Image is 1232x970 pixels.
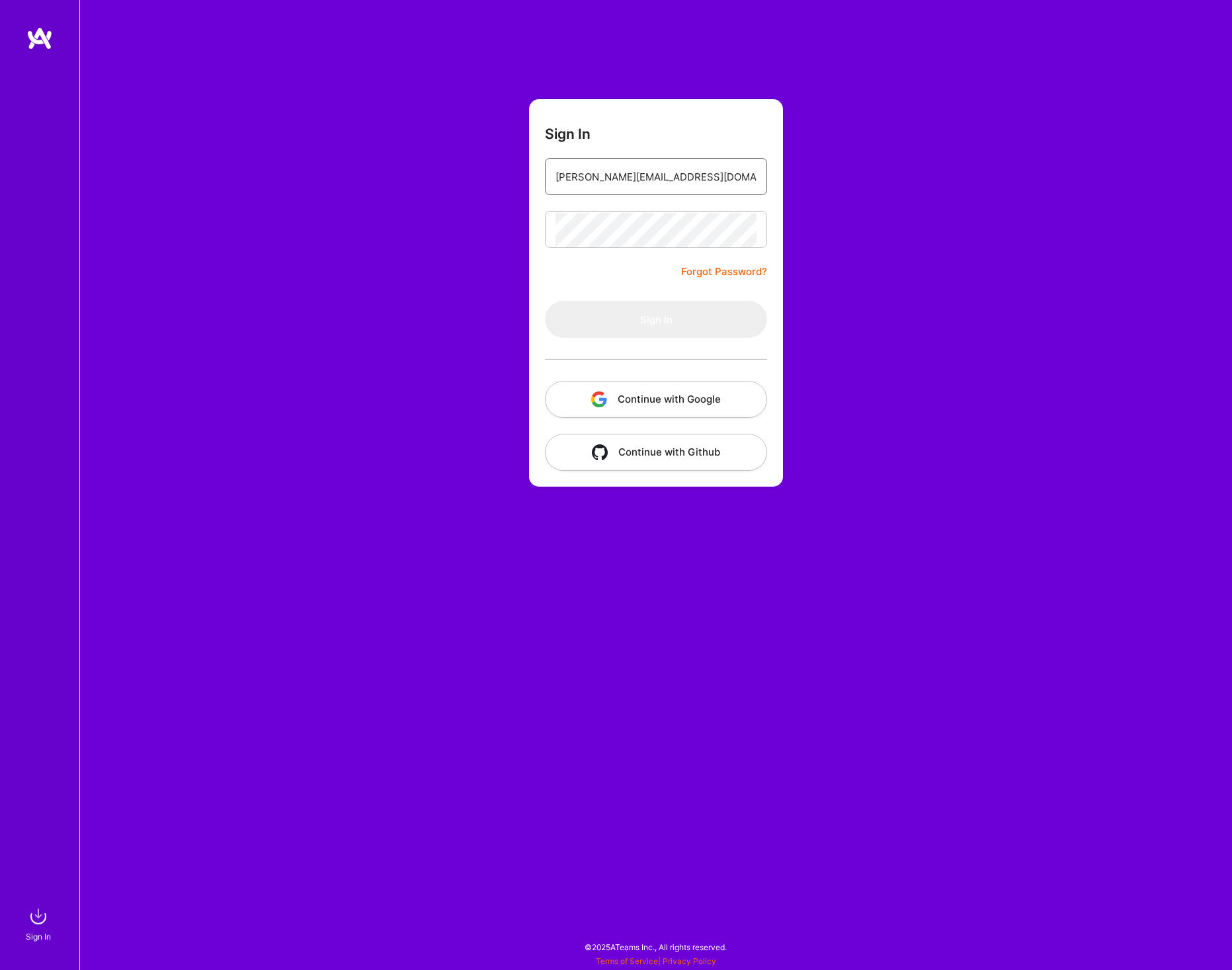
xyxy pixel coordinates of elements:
span: | [596,956,716,966]
a: Terms of Service [596,956,658,966]
button: Continue with Github [545,434,767,471]
img: icon [592,444,608,460]
input: Email... [555,160,757,194]
button: Sign In [545,301,767,338]
div: Sign In [26,930,51,944]
a: Forgot Password? [681,264,767,280]
button: Continue with Google [545,381,767,418]
a: Privacy Policy [663,956,716,966]
img: sign in [25,903,52,930]
a: sign inSign In [28,903,52,944]
img: logo [26,26,53,50]
img: icon [591,391,607,407]
h3: Sign In [545,126,591,142]
div: © 2025 ATeams Inc., All rights reserved. [79,930,1232,963]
